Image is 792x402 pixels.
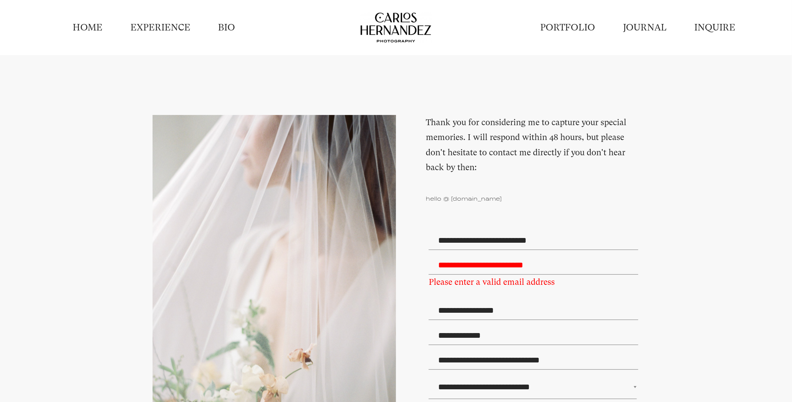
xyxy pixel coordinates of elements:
a: BIO [218,21,235,34]
a: INQUIRE [695,21,736,34]
a: JOURNAL [623,21,667,34]
a: EXPERIENCE [130,21,190,34]
div: hello @ [DOMAIN_NAME] [426,196,639,203]
h2: Thank you for considering me to capture your special memories. I will respond within 48 hours, bu... [426,115,639,190]
a: PORTFOLIO [541,21,595,34]
a: HOME [73,21,102,34]
label: Please enter a valid email address [429,275,638,290]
